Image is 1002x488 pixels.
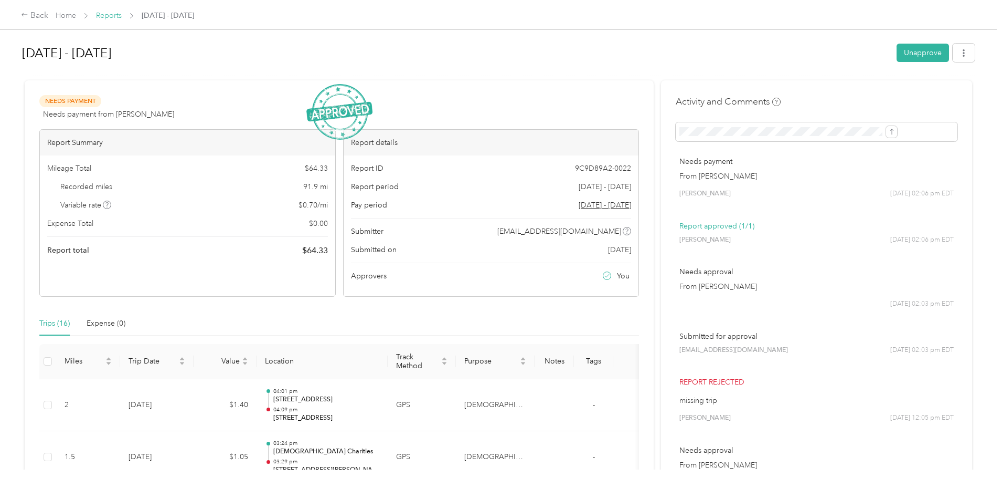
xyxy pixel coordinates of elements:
span: [DATE] 02:06 pm EDT [890,189,954,199]
span: - [593,452,595,461]
h4: Activity and Comments [676,95,781,108]
th: Miles [56,344,120,379]
span: - [593,400,595,409]
th: Purpose [456,344,535,379]
span: Value [202,357,240,366]
span: Miles [65,357,103,366]
th: Value [194,344,257,379]
td: $1.05 [194,431,257,484]
td: [DATE] [120,431,194,484]
span: Track Method [396,352,439,370]
span: Report ID [351,163,383,174]
span: $ 0.70 / mi [299,200,328,211]
span: $ 0.00 [309,218,328,229]
span: caret-down [242,360,248,367]
div: Report Summary [40,130,335,155]
span: caret-down [441,360,447,367]
a: Reports [96,11,122,20]
span: Mileage Total [47,163,91,174]
span: [PERSON_NAME] [679,189,731,199]
p: Report rejected [679,377,954,388]
div: Trips (16) [39,318,70,329]
th: Trip Date [120,344,194,379]
td: [DATE] [120,379,194,432]
p: [DEMOGRAPHIC_DATA] Charities [273,447,379,456]
p: From [PERSON_NAME] [679,281,954,292]
span: Pay period [351,200,387,211]
p: Report approved (1/1) [679,221,954,232]
p: 04:01 pm [273,388,379,395]
span: 91.9 mi [303,181,328,192]
span: Needs Payment [39,95,101,107]
span: [DATE] 02:06 pm EDT [890,235,954,245]
span: You [617,271,630,282]
span: caret-up [105,356,112,362]
span: Expense Total [47,218,93,229]
span: caret-up [179,356,185,362]
span: Variable rate [60,200,112,211]
p: [STREET_ADDRESS][PERSON_NAME] [273,465,379,475]
a: Home [56,11,76,20]
td: GPS [388,379,456,432]
p: Needs approval [679,445,954,456]
span: [DATE] - [DATE] [579,181,631,192]
p: missing trip [679,395,954,406]
div: Report details [344,130,639,155]
h1: Sep 15 - 28, 2025 [22,40,889,66]
div: Expense (0) [87,318,125,329]
span: Recorded miles [60,181,112,192]
th: Track Method [388,344,456,379]
p: Submitted for approval [679,331,954,342]
span: caret-up [441,356,447,362]
p: From [PERSON_NAME] [679,171,954,182]
span: caret-down [105,360,112,367]
span: Report total [47,245,89,256]
p: [STREET_ADDRESS] [273,413,379,423]
td: Catholic Charities of Oswego County [456,379,535,432]
span: Trip Date [129,357,177,366]
span: [EMAIL_ADDRESS][DOMAIN_NAME] [679,346,788,355]
span: [PERSON_NAME] [679,413,731,423]
p: Needs approval [679,266,954,277]
iframe: Everlance-gr Chat Button Frame [943,429,1002,488]
span: [DATE] 02:03 pm EDT [890,346,954,355]
th: Notes [535,344,574,379]
span: Submitted on [351,244,397,255]
span: $ 64.33 [305,163,328,174]
span: [DATE] - [DATE] [142,10,194,21]
p: [STREET_ADDRESS] [273,395,379,404]
p: 04:09 pm [273,406,379,413]
img: ApprovedStamp [306,84,372,140]
td: 1.5 [56,431,120,484]
span: [PERSON_NAME] [679,235,731,245]
span: 9C9D89A2-0022 [575,163,631,174]
span: Needs payment from [PERSON_NAME] [43,109,174,120]
span: Purpose [464,357,518,366]
span: caret-down [179,360,185,367]
td: 2 [56,379,120,432]
span: [DATE] 12:05 pm EDT [890,413,954,423]
td: $1.40 [194,379,257,432]
div: Back [21,9,48,22]
th: Location [257,344,388,379]
span: caret-up [242,356,248,362]
span: [DATE] 02:03 pm EDT [890,299,954,309]
p: 03:29 pm [273,458,379,465]
td: Catholic Charities of Oswego County [456,431,535,484]
th: Tags [574,344,613,379]
span: Report period [351,181,399,192]
span: Go to pay period [579,200,631,211]
span: [DATE] [608,244,631,255]
span: caret-up [520,356,526,362]
td: GPS [388,431,456,484]
span: Submitter [351,226,383,237]
p: Needs payment [679,156,954,167]
p: From [PERSON_NAME] [679,460,954,471]
p: 03:24 pm [273,440,379,447]
span: $ 64.33 [302,244,328,257]
span: Approvers [351,271,387,282]
span: [EMAIL_ADDRESS][DOMAIN_NAME] [497,226,621,237]
button: Unapprove [897,44,949,62]
span: caret-down [520,360,526,367]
